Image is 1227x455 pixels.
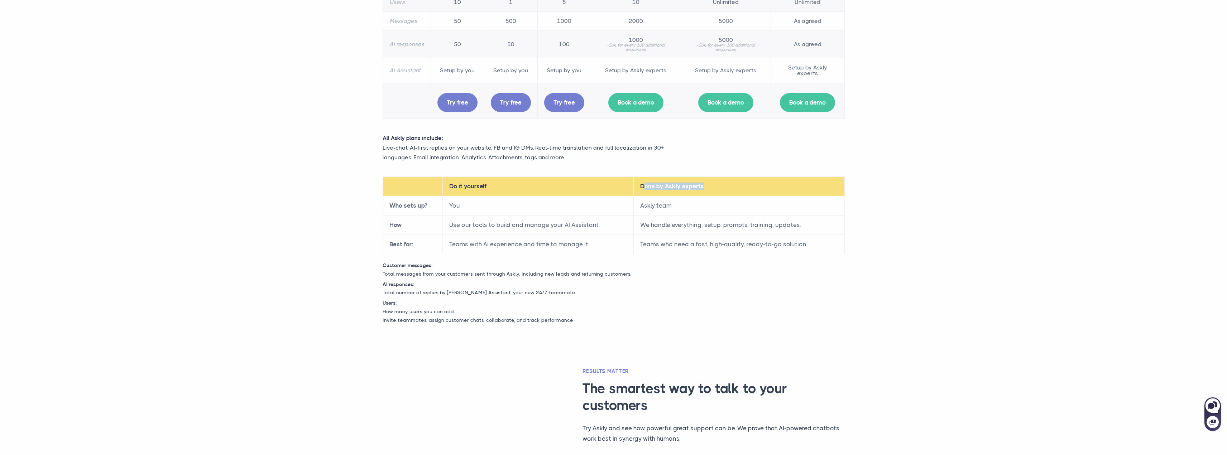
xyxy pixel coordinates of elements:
strong: All Askly plans include: [383,135,443,141]
td: 500 [484,11,537,30]
td: Teams who need a fast, high-quality, ready-to-go solution. [633,235,844,254]
th: Do it yourself [442,177,633,196]
th: AI Assistant [383,58,431,83]
th: Who sets up? [383,196,442,216]
td: 100 [537,30,591,58]
td: You [442,196,633,216]
td: Setup by you [537,58,591,83]
span: 5000 [687,37,764,43]
td: 50 [431,11,484,30]
a: Try free [491,93,531,112]
a: Book a demo [608,93,663,112]
a: Try free [437,93,478,112]
p: Try Askly and see how powerful great support can be. We prove that AI-powered chatbots work best ... [583,423,845,444]
td: 50 [431,30,484,58]
th: Messages [383,11,431,30]
td: Askly team [633,196,844,216]
th: AI responses [383,30,431,58]
td: Setup by Askly experts [681,58,771,83]
span: 1000 [598,37,674,43]
p: How many users you can add. Invite teammates, assign customer chats, collaborate, and track perfo... [377,308,850,325]
a: Try free [544,93,584,112]
p: Live-chat, AI-first replies on your website, FB and IG DMs. Real-time translation and full locali... [383,143,687,162]
td: We handle everything: setup, prompts, training, updates. [633,216,844,235]
td: As agreed [771,11,844,30]
iframe: Askly chat [1204,396,1222,432]
th: Done by Askly experts [633,177,844,196]
small: +50€ for every 100 additional responses [598,43,674,52]
td: Setup by Askly experts [591,58,681,83]
p: Total number of replies by [PERSON_NAME] Assistant, your new 24/7 teammate. [377,289,850,297]
th: Best for: [383,235,442,254]
td: Teams with AI experience and time to manage it. [442,235,633,254]
p: Total messages from your customers sent through Askly. Including new leads and returning customers. [377,270,850,279]
td: Setup by you [431,58,484,83]
td: 1000 [537,11,591,30]
td: 50 [484,30,537,58]
small: +50€ for every 100 additional responses [687,43,764,52]
strong: AI responses: [383,281,414,287]
h2: Results matter [583,368,845,375]
td: Setup by Askly experts [771,58,844,83]
a: Book a demo [698,93,753,112]
strong: Users: [383,300,397,306]
span: As agreed [777,42,838,47]
td: 5000 [681,11,771,30]
h3: The smartest way to talk to your customers [583,380,845,414]
td: Use our tools to build and manage your AI Assistant. [442,216,633,235]
td: Setup by you [484,58,537,83]
th: How [383,216,442,235]
strong: Customer messages: [383,262,432,268]
td: 2000 [591,11,681,30]
a: Book a demo [780,93,835,112]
